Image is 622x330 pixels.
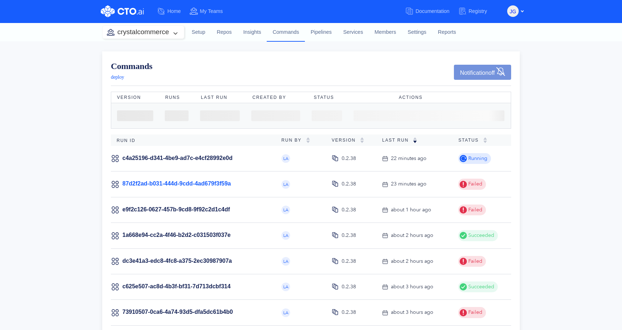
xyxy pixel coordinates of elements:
[402,23,432,42] a: Settings
[467,308,482,316] span: Failed
[432,23,462,42] a: Reports
[360,137,364,143] img: sorting-empty.svg
[122,180,231,187] a: 87d2f2ad-b031-444d-9cdd-4ad679f3f59a
[342,180,356,188] div: 0.2.38
[342,232,356,239] div: 0.2.38
[122,258,232,264] a: dc3e41a3-edc8-4fc8-a375-2ec30987907a
[391,283,433,291] div: about 3 hours ago
[369,23,402,42] a: Members
[405,5,458,18] a: Documentation
[238,23,267,42] a: Insights
[458,5,496,18] a: Registry
[342,283,356,291] div: 0.2.38
[283,311,288,315] span: LA
[467,180,482,188] span: Failed
[391,206,431,214] div: about 1 hour ago
[267,23,305,41] a: Commands
[483,137,487,143] img: sorting-empty.svg
[467,206,482,214] span: Failed
[391,308,433,316] div: about 3 hours ago
[283,285,288,289] span: LA
[283,156,288,161] span: LA
[467,155,487,162] span: Running
[332,138,360,143] span: Version
[159,92,195,103] th: Runs
[391,155,427,162] div: 22 minutes ago
[111,134,276,146] th: Run ID
[157,5,189,18] a: Home
[413,137,417,143] img: sorting-down.svg
[342,257,356,265] div: 0.2.38
[342,155,356,162] div: 0.2.38
[351,92,511,103] th: Actions
[186,23,211,42] a: Setup
[391,180,427,188] div: 23 minutes ago
[195,92,247,103] th: Last Run
[200,8,223,14] span: My Teams
[308,92,351,103] th: Status
[510,6,516,17] span: JG
[211,23,238,42] a: Repos
[247,92,308,103] th: Created By
[283,233,288,238] span: LA
[281,138,306,143] span: Run By
[283,208,288,212] span: LA
[391,257,433,265] div: about 2 hours ago
[103,26,184,38] button: crystalcommerce
[122,283,231,289] a: c625e507-ac8d-4b3f-bf31-7d713dcbf314
[189,5,231,18] a: My Teams
[101,5,144,17] img: CTO.ai Logo
[391,232,433,239] div: about 2 hours ago
[111,74,124,80] span: deploy
[467,232,494,239] span: Succeeded
[283,182,288,187] span: LA
[111,62,152,70] a: Commands
[122,206,230,212] a: e9f2c126-0627-457b-9cd8-9f92c2d1c4df
[122,155,233,161] a: c4a25196-d341-4be9-ad7c-e4cf28992e0d
[122,232,231,238] a: 1a668e94-cc2a-4f46-b2d2-c031503f037e
[122,309,233,315] a: 73910507-0ca6-4a74-93d5-dfa5dc61b4b0
[111,92,159,103] th: Version
[507,5,519,17] button: JG
[342,206,356,214] div: 0.2.38
[469,8,487,14] span: Registry
[167,8,181,14] span: Home
[283,259,288,263] span: LA
[467,283,494,291] span: Succeeded
[382,138,413,143] span: Last Run
[305,23,337,42] a: Pipelines
[337,23,369,42] a: Services
[342,308,356,316] div: 0.2.38
[467,257,482,265] span: Failed
[458,138,483,143] span: Status
[306,137,310,143] img: sorting-empty.svg
[454,65,511,80] button: Notificationoff
[415,8,449,14] span: Documentation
